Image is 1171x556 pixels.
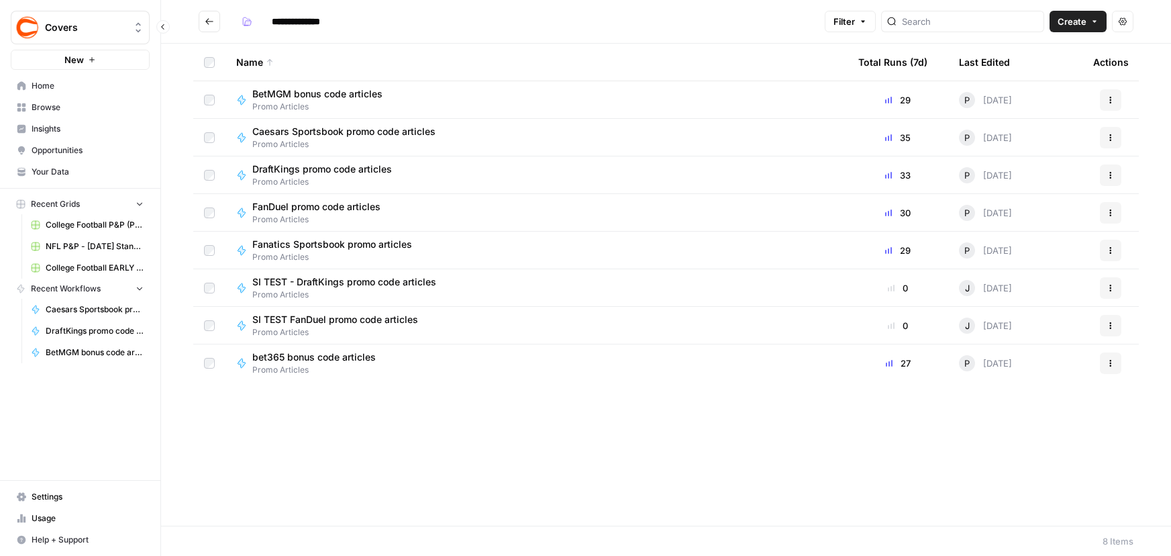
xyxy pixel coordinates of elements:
div: Total Runs (7d) [858,44,927,81]
div: [DATE] [959,318,1012,334]
span: Help + Support [32,534,144,546]
a: Browse [11,97,150,118]
a: NFL P&P - [DATE] Standard (Production) Grid (1) [25,236,150,257]
a: Caesars Sportsbook promo code articles [25,299,150,320]
span: Home [32,80,144,92]
div: Name [236,44,837,81]
span: Browse [32,101,144,113]
div: [DATE] [959,92,1012,108]
span: Usage [32,512,144,524]
div: [DATE] [959,130,1012,146]
a: Home [11,75,150,97]
span: Insights [32,123,144,135]
span: J [965,281,970,295]
a: Usage [11,508,150,529]
div: 8 Items [1103,535,1133,548]
span: Fanatics Sportsbook promo articles [252,238,412,251]
span: Filter [833,15,855,28]
div: [DATE] [959,355,1012,371]
div: [DATE] [959,205,1012,221]
div: [DATE] [959,280,1012,296]
a: BetMGM bonus code articlesPromo Articles [236,87,837,113]
span: P [964,93,970,107]
span: College Football EARLY LEANS (Production) Grid (1) [46,262,144,274]
span: BetMGM bonus code articles [46,346,144,359]
a: bet365 bonus code articlesPromo Articles [236,351,837,376]
button: Help + Support [11,529,150,551]
a: Fanatics Sportsbook promo articlesPromo Articles [236,238,837,263]
div: 33 [858,169,937,182]
button: Workspace: Covers [11,11,150,44]
span: Recent Grids [31,198,80,210]
div: [DATE] [959,167,1012,183]
div: 35 [858,131,937,144]
span: Settings [32,491,144,503]
span: Opportunities [32,144,144,156]
a: Settings [11,486,150,508]
button: Filter [825,11,876,32]
span: Covers [45,21,126,34]
span: P [964,169,970,182]
span: J [965,319,970,332]
button: Go back [199,11,220,32]
div: Last Edited [959,44,1010,81]
span: P [964,357,970,370]
span: Promo Articles [252,326,429,338]
a: College Football EARLY LEANS (Production) Grid (1) [25,257,150,279]
a: Your Data [11,161,150,183]
div: [DATE] [959,242,1012,259]
a: College Football P&P (Production) Grid (1) [25,214,150,236]
span: Create [1058,15,1086,28]
a: SI TEST - DraftKings promo code articlesPromo Articles [236,275,837,301]
button: Recent Workflows [11,279,150,299]
span: Promo Articles [252,214,391,226]
a: BetMGM bonus code articles [25,342,150,363]
div: Actions [1093,44,1129,81]
button: Recent Grids [11,194,150,214]
input: Search [902,15,1038,28]
span: Recent Workflows [31,283,101,295]
div: 30 [858,206,937,220]
a: SI TEST FanDuel promo code articlesPromo Articles [236,313,837,338]
span: Promo Articles [252,176,403,188]
span: SI TEST FanDuel promo code articles [252,313,418,326]
span: Promo Articles [252,138,446,150]
span: College Football P&P (Production) Grid (1) [46,219,144,231]
span: Promo Articles [252,289,447,301]
button: New [11,50,150,70]
span: P [964,131,970,144]
span: BetMGM bonus code articles [252,87,383,101]
span: NFL P&P - [DATE] Standard (Production) Grid (1) [46,240,144,252]
span: P [964,206,970,220]
span: bet365 bonus code articles [252,351,376,364]
span: DraftKings promo code articles [252,163,392,176]
span: Promo Articles [252,251,423,263]
span: Your Data [32,166,144,178]
div: 29 [858,244,937,257]
a: Insights [11,118,150,140]
span: DraftKings promo code articles [46,325,144,337]
a: Caesars Sportsbook promo code articlesPromo Articles [236,125,837,150]
div: 27 [858,357,937,370]
a: Opportunities [11,140,150,161]
img: Covers Logo [15,15,40,40]
a: FanDuel promo code articlesPromo Articles [236,200,837,226]
span: P [964,244,970,257]
div: 0 [858,319,937,332]
button: Create [1050,11,1107,32]
div: 0 [858,281,937,295]
span: Promo Articles [252,364,387,376]
a: DraftKings promo code articles [25,320,150,342]
span: Promo Articles [252,101,393,113]
span: Caesars Sportsbook promo code articles [46,304,144,316]
span: New [64,53,84,66]
a: DraftKings promo code articlesPromo Articles [236,163,837,188]
div: 29 [858,93,937,107]
span: FanDuel promo code articles [252,200,380,214]
span: Caesars Sportsbook promo code articles [252,125,436,138]
span: SI TEST - DraftKings promo code articles [252,275,436,289]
